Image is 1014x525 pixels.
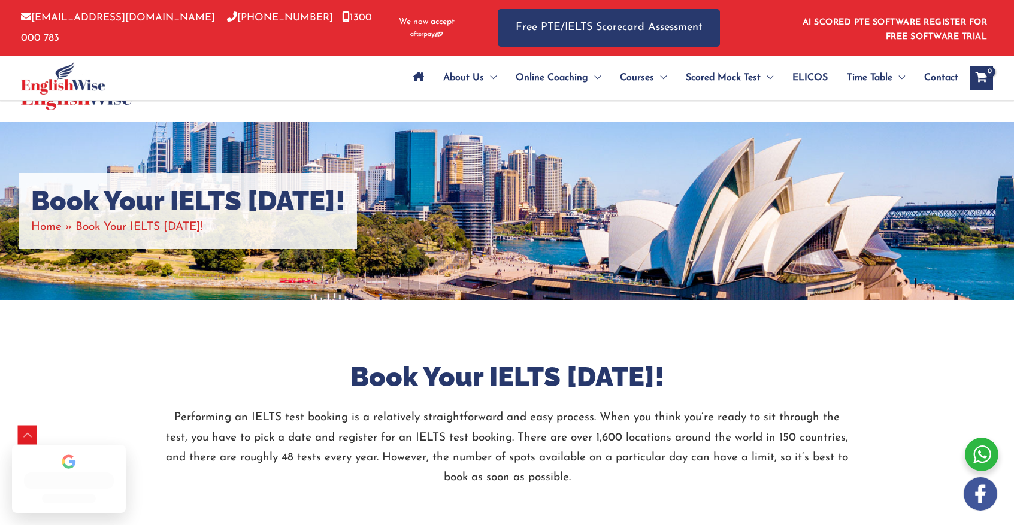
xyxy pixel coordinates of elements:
[761,57,773,99] span: Menu Toggle
[227,13,333,23] a: [PHONE_NUMBER]
[21,13,372,43] a: 1300 000 783
[404,57,958,99] nav: Site Navigation: Main Menu
[686,57,761,99] span: Scored Mock Test
[31,217,345,237] nav: Breadcrumbs
[915,57,958,99] a: Contact
[75,221,203,233] span: Book Your IELTS [DATE]!
[399,16,455,28] span: We now accept
[166,360,849,395] h2: Book Your IELTS [DATE]!
[924,57,958,99] span: Contact
[410,31,443,38] img: Afterpay-Logo
[498,9,720,47] a: Free PTE/IELTS Scorecard Assessment
[620,57,654,99] span: Courses
[803,18,988,41] a: AI SCORED PTE SOFTWARE REGISTER FOR FREE SOFTWARE TRIAL
[21,13,215,23] a: [EMAIL_ADDRESS][DOMAIN_NAME]
[21,62,105,95] img: cropped-ew-logo
[516,57,588,99] span: Online Coaching
[610,57,676,99] a: CoursesMenu Toggle
[506,57,610,99] a: Online CoachingMenu Toggle
[837,57,915,99] a: Time TableMenu Toggle
[443,57,484,99] span: About Us
[970,66,993,90] a: View Shopping Cart, empty
[484,57,497,99] span: Menu Toggle
[792,57,828,99] span: ELICOS
[31,221,62,233] a: Home
[31,185,345,217] h1: Book Your IELTS [DATE]!
[676,57,783,99] a: Scored Mock TestMenu Toggle
[654,57,667,99] span: Menu Toggle
[166,408,849,487] p: Performing an IELTS test booking is a relatively straightforward and easy process. When you think...
[783,57,837,99] a: ELICOS
[434,57,506,99] a: About UsMenu Toggle
[847,57,892,99] span: Time Table
[588,57,601,99] span: Menu Toggle
[795,8,993,47] aside: Header Widget 1
[964,477,997,511] img: white-facebook.png
[892,57,905,99] span: Menu Toggle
